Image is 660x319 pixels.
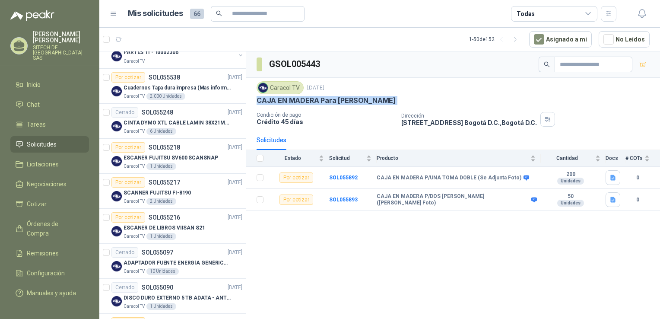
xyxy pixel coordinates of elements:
[10,156,89,172] a: Licitaciones
[146,198,176,205] div: 2 Unidades
[111,226,122,236] img: Company Logo
[10,176,89,192] a: Negociaciones
[228,214,242,222] p: [DATE]
[124,224,205,232] p: ESCÁNER DE LIBROS VIISAN S21
[27,199,47,209] span: Cotizar
[10,216,89,242] a: Órdenes de Compra
[27,80,41,89] span: Inicio
[10,77,89,93] a: Inicio
[27,140,57,149] span: Solicitudes
[329,197,358,203] a: SOL055893
[279,195,313,205] div: Por cotizar
[111,261,122,271] img: Company Logo
[606,150,625,167] th: Docs
[228,144,242,152] p: [DATE]
[307,84,324,92] p: [DATE]
[541,171,600,178] b: 200
[529,31,592,48] button: Asignado a mi
[124,259,231,267] p: ADAPTADOR FUENTE ENERGÍA GENÉRICO 24V 1A
[10,245,89,262] a: Remisiones
[146,233,176,240] div: 1 Unidades
[124,233,145,240] p: Caracol TV
[111,156,122,166] img: Company Logo
[111,177,145,188] div: Por cotizar
[257,81,304,94] div: Caracol TV
[269,57,321,71] h3: GSOL005443
[27,159,59,169] span: Licitaciones
[544,61,550,67] span: search
[111,142,145,153] div: Por cotizar
[228,108,242,117] p: [DATE]
[111,296,122,306] img: Company Logo
[329,150,377,167] th: Solicitud
[124,154,218,162] p: ESCANER FUJITSU SV600 SCANSNAP
[329,175,358,181] a: SOL055892
[377,193,529,207] b: CAJA EN MADERA P/DOS [PERSON_NAME] ([PERSON_NAME] Foto)
[146,163,176,170] div: 1 Unidades
[541,155,593,161] span: Cantidad
[401,113,537,119] p: Dirección
[557,178,584,185] div: Unidades
[124,163,145,170] p: Caracol TV
[10,116,89,133] a: Tareas
[27,288,76,298] span: Manuales y ayuda
[10,265,89,281] a: Configuración
[124,189,191,197] p: SCANNER FUJITSU FI-8190
[111,121,122,131] img: Company Logo
[149,214,180,220] p: SOL055216
[128,7,183,20] h1: Mis solicitudes
[216,10,222,16] span: search
[190,9,204,19] span: 66
[111,86,122,96] img: Company Logo
[99,69,246,104] a: Por cotizarSOL055538[DATE] Company LogoCuadernos Tapa dura impresa (Mas informacion en el adjunto...
[257,96,396,105] p: CAJA EN MADERA Para [PERSON_NAME]
[557,200,584,207] div: Unidades
[257,118,394,125] p: Crédito 45 días
[99,279,246,314] a: CerradoSOL055090[DATE] Company LogoDISCO DURO EXTERNO 5 TB ADATA - ANTIGOLPESCaracol TV1 Unidades
[124,58,145,65] p: Caracol TV
[10,136,89,153] a: Solicitudes
[99,209,246,244] a: Por cotizarSOL055216[DATE] Company LogoESCÁNER DE LIBROS VIISAN S21Caracol TV1 Unidades
[541,150,606,167] th: Cantidad
[269,155,317,161] span: Estado
[99,104,246,139] a: CerradoSOL055248[DATE] Company LogoCINTA DYMO XTL CABLE LAMIN 38X21MMBLANCOCaracol TV6 Unidades
[111,72,145,83] div: Por cotizar
[377,175,521,182] b: CAJA EN MADERA P/UNA TOMA DOBLE (Se Adjunta Foto)
[27,219,81,238] span: Órdenes de Compra
[257,135,286,145] div: Solicitudes
[10,285,89,301] a: Manuales y ayuda
[124,303,145,310] p: Caracol TV
[401,119,537,126] p: [STREET_ADDRESS] Bogotá D.C. , Bogotá D.C.
[10,196,89,212] a: Cotizar
[228,73,242,82] p: [DATE]
[149,74,180,80] p: SOL055538
[27,268,65,278] span: Configuración
[146,128,176,135] div: 6 Unidades
[124,268,145,275] p: Caracol TV
[228,249,242,257] p: [DATE]
[33,31,89,43] p: [PERSON_NAME] [PERSON_NAME]
[111,51,122,61] img: Company Logo
[27,100,40,109] span: Chat
[149,144,180,150] p: SOL055218
[124,84,231,92] p: Cuadernos Tapa dura impresa (Mas informacion en el adjunto)
[142,249,173,255] p: SOL055097
[27,120,46,129] span: Tareas
[377,150,541,167] th: Producto
[329,155,365,161] span: Solicitud
[124,49,178,57] p: PARTES TI - 10002306
[279,172,313,183] div: Por cotizar
[257,112,394,118] p: Condición de pago
[10,10,54,21] img: Logo peakr
[377,155,529,161] span: Producto
[111,212,145,223] div: Por cotizar
[625,150,660,167] th: # COTs
[124,128,145,135] p: Caracol TV
[142,284,173,290] p: SOL055090
[269,150,329,167] th: Estado
[33,45,89,61] p: SITECH DE [GEOGRAPHIC_DATA] SAS
[27,249,59,258] span: Remisiones
[625,155,643,161] span: # COTs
